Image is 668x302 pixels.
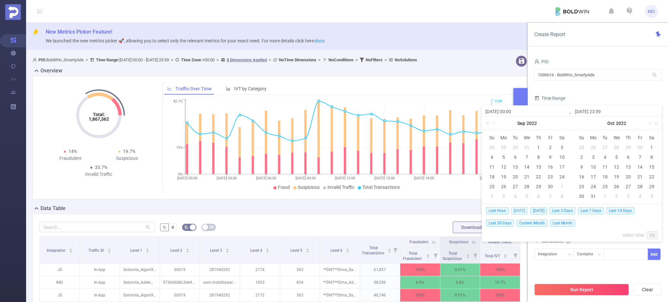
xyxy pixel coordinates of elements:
[646,172,658,182] td: October 22, 2022
[646,135,658,141] span: Sa
[530,207,547,214] span: [DATE]
[395,57,417,62] b: No Solutions
[535,183,542,190] div: 29
[578,183,585,190] div: 23
[613,163,620,171] div: 12
[391,237,400,263] i: Filter menu
[636,173,644,181] div: 21
[634,191,646,201] td: November 4, 2022
[335,176,355,180] tspan: [DATE] 12:00
[316,57,323,62] span: >
[538,249,562,260] div: Integration
[511,153,519,161] div: 6
[383,57,389,62] span: >
[533,172,544,182] td: September 22, 2022
[486,172,498,182] td: September 18, 2022
[488,240,512,244] span: Invalid Traffic
[523,163,531,171] div: 14
[587,152,599,162] td: October 3, 2022
[178,172,183,176] tspan: 0%
[93,112,105,117] tspan: Total:
[95,165,107,170] span: 33.7%
[374,176,395,180] tspan: [DATE] 15:00
[486,162,498,172] td: September 11, 2022
[558,163,566,171] div: 17
[587,172,599,182] td: October 17, 2022
[599,182,611,191] td: October 25, 2022
[646,182,658,191] td: October 29, 2022
[509,143,521,152] td: August 30, 2022
[611,182,623,191] td: October 26, 2022
[648,5,655,18] span: MO
[558,192,566,200] div: 8
[533,135,544,141] span: Th
[578,143,585,151] div: 25
[544,191,556,201] td: October 7, 2022
[498,172,509,182] td: September 19, 2022
[517,117,526,130] a: Sep
[486,182,498,191] td: September 25, 2022
[480,176,500,180] tspan: [DATE] 23:00
[186,248,189,249] i: icon: caret-up
[556,133,568,143] th: Sat
[587,182,599,191] td: October 24, 2022
[646,133,658,143] th: Sat
[622,133,634,143] th: Thu
[169,57,175,62] span: >
[523,153,531,161] div: 7
[145,248,149,249] i: icon: caret-up
[599,162,611,172] td: October 11, 2022
[624,192,632,200] div: 3
[576,135,587,141] span: Su
[544,172,556,182] td: September 23, 2022
[484,117,493,130] a: Last year (Control + left)
[648,163,656,171] div: 15
[526,117,538,130] a: 2022
[534,31,565,38] span: Create Report
[587,135,599,141] span: Mo
[534,59,549,64] span: PID
[533,133,544,143] th: Thu
[511,143,519,151] div: 30
[488,153,496,161] div: 4
[533,143,544,152] td: September 1, 2022
[521,162,533,172] td: September 14, 2022
[498,135,509,141] span: Mo
[611,162,623,172] td: October 12, 2022
[145,248,149,251] div: Sort
[509,182,521,191] td: September 27, 2022
[634,152,646,162] td: October 7, 2022
[327,185,355,190] span: Invalid Traffic
[578,163,585,171] div: 9
[535,163,542,171] div: 15
[486,219,514,227] span: Last 30 Days
[523,183,531,190] div: 28
[648,173,656,181] div: 22
[587,133,599,143] th: Mon
[556,162,568,172] td: September 17, 2022
[613,173,620,181] div: 19
[498,182,509,191] td: September 26, 2022
[613,143,620,151] div: 28
[575,108,658,115] input: End date
[40,67,62,75] h2: Overview
[362,246,385,255] span: Total Transactions
[576,152,587,162] td: October 2, 2022
[576,143,587,152] td: September 25, 2022
[486,133,498,143] th: Sun
[599,143,611,152] td: September 27, 2022
[546,173,554,181] div: 23
[167,86,172,91] i: icon: line-chart
[622,191,634,201] td: November 3, 2022
[622,182,634,191] td: October 27, 2022
[70,171,127,178] div: Invalid Traffic
[576,182,587,191] td: October 23, 2022
[611,143,623,152] td: September 28, 2022
[601,163,609,171] div: 11
[589,163,597,171] div: 10
[488,192,496,200] div: 2
[576,133,587,143] th: Sun
[535,143,542,151] div: 1
[521,191,533,201] td: October 5, 2022
[107,248,111,251] div: Sort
